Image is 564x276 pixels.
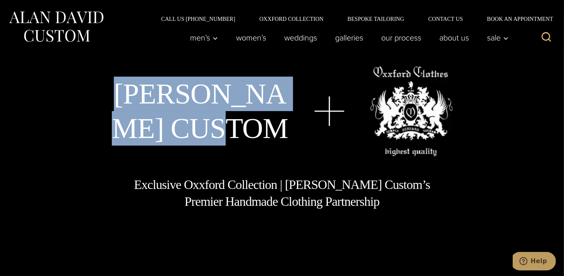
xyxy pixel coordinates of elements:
button: View Search Form [537,28,556,47]
a: Bespoke Tailoring [336,16,416,22]
a: About Us [431,30,478,46]
iframe: Opens a widget where you can chat to one of our agents [513,252,556,272]
a: Oxxford Collection [247,16,336,22]
button: Men’s sub menu toggle [181,30,227,46]
a: weddings [275,30,326,46]
a: Call Us [PHONE_NUMBER] [149,16,247,22]
img: Alan David Custom [8,9,104,45]
nav: Primary Navigation [181,30,513,46]
a: Women’s [227,30,275,46]
a: Book an Appointment [475,16,556,22]
h1: [PERSON_NAME] Custom [111,77,289,146]
a: Our Process [372,30,431,46]
img: oxxford clothes, highest quality [370,66,453,156]
h1: Exclusive Oxxford Collection | [PERSON_NAME] Custom’s Premier Handmade Clothing Partnership [133,177,431,210]
a: Galleries [326,30,372,46]
button: Sale sub menu toggle [478,30,513,46]
a: Contact Us [416,16,475,22]
nav: Secondary Navigation [149,16,556,22]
